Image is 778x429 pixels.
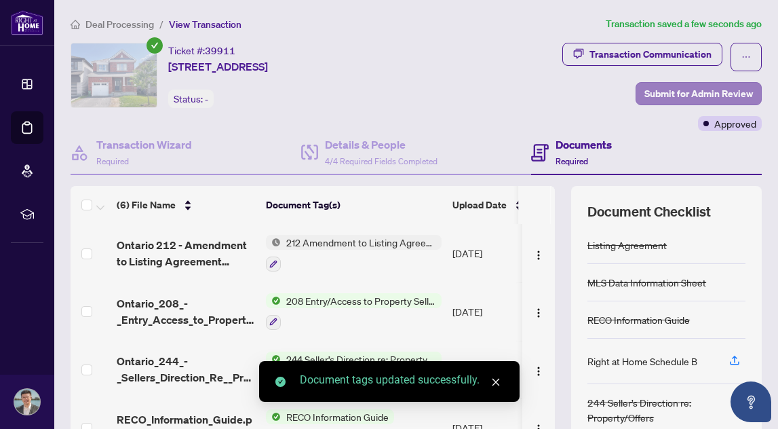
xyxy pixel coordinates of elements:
[71,20,80,29] span: home
[528,301,549,322] button: Logo
[275,377,286,387] span: check-circle
[447,224,539,282] td: [DATE]
[587,275,706,290] div: MLS Data Information Sheet
[169,18,241,31] span: View Transaction
[117,295,255,328] span: Ontario_208_-_Entry_Access_to_Property__Seller_Acknowledgement.pdf
[14,389,40,415] img: Profile Icon
[589,43,712,65] div: Transaction Communication
[96,156,129,166] span: Required
[325,136,437,153] h4: Details & People
[159,16,163,32] li: /
[266,352,442,388] button: Status Icon244 Seller’s Direction re: Property/Offers
[117,353,255,386] span: Ontario_244_-_Sellers_Direction_Re__Property_Offers.pdf
[205,45,235,57] span: 39911
[447,186,539,224] th: Upload Date
[587,202,711,221] span: Document Checklist
[562,43,722,66] button: Transaction Communication
[528,358,549,380] button: Logo
[266,235,442,272] button: Status Icon212 Amendment to Listing Agreement - Authority to Offer for Lease Price Change/Extensi...
[447,282,539,341] td: [DATE]
[587,238,667,253] div: Listing Agreement
[266,293,442,330] button: Status Icon208 Entry/Access to Property Seller Acknowledgement
[714,116,756,131] span: Approved
[587,312,690,327] div: RECO Information Guide
[488,375,503,390] a: Close
[325,156,437,166] span: 4/4 Required Fields Completed
[606,16,762,32] article: Transaction saved a few seconds ago
[168,90,214,108] div: Status:
[491,377,501,387] span: close
[260,186,447,224] th: Document Tag(s)
[556,156,588,166] span: Required
[731,381,771,422] button: Open asap
[205,93,208,105] span: -
[266,409,281,424] img: Status Icon
[147,37,163,54] span: check-circle
[111,186,260,224] th: (6) File Name
[266,293,281,308] img: Status Icon
[636,82,762,105] button: Submit for Admin Review
[281,409,394,424] span: RECO Information Guide
[85,18,154,31] span: Deal Processing
[117,237,255,269] span: Ontario 212 - Amendment to Listing Agreement Authority to Offer for Lease Price Change_Extensi.pdf
[266,235,281,250] img: Status Icon
[528,242,549,264] button: Logo
[266,352,281,367] img: Status Icon
[533,307,544,318] img: Logo
[281,352,442,367] span: 244 Seller’s Direction re: Property/Offers
[96,136,192,153] h4: Transaction Wizard
[741,52,751,62] span: ellipsis
[452,198,507,212] span: Upload Date
[447,341,539,399] td: [DATE]
[168,58,268,75] span: [STREET_ADDRESS]
[71,43,157,107] img: IMG-X12227951_1.jpg
[644,83,753,105] span: Submit for Admin Review
[168,43,235,58] div: Ticket #:
[281,235,442,250] span: 212 Amendment to Listing Agreement - Authority to Offer for Lease Price Change/Extension/Amendmen...
[587,395,745,425] div: 244 Seller’s Direction re: Property/Offers
[556,136,612,153] h4: Documents
[300,372,503,388] div: Document tags updated successfully.
[117,198,176,212] span: (6) File Name
[533,366,544,377] img: Logo
[587,354,697,369] div: Right at Home Schedule B
[281,293,442,308] span: 208 Entry/Access to Property Seller Acknowledgement
[533,250,544,261] img: Logo
[11,10,43,35] img: logo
